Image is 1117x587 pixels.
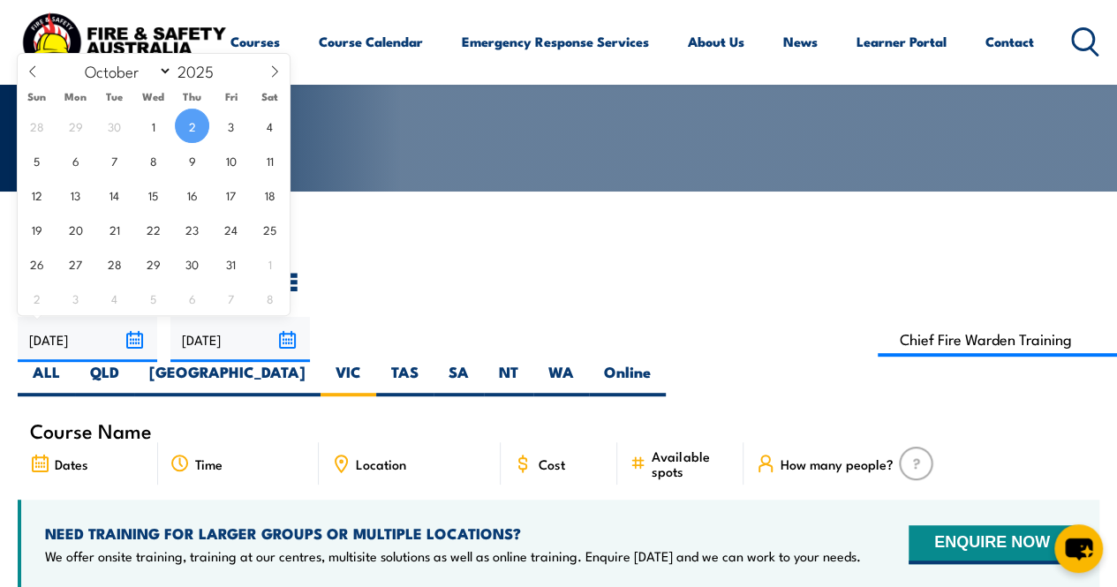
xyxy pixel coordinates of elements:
span: October 9, 2025 [175,143,209,177]
span: October 16, 2025 [175,177,209,212]
label: ALL [18,362,75,396]
span: Mon [57,91,95,102]
span: October 13, 2025 [58,177,93,212]
span: October 29, 2025 [136,246,170,281]
label: [GEOGRAPHIC_DATA] [134,362,321,396]
span: October 24, 2025 [214,212,248,246]
span: September 30, 2025 [97,109,132,143]
span: November 8, 2025 [253,281,287,315]
span: October 7, 2025 [97,143,132,177]
span: November 3, 2025 [58,281,93,315]
label: SA [434,362,484,396]
span: Sat [251,91,290,102]
button: ENQUIRE NOW [909,525,1075,564]
label: TAS [376,362,434,396]
input: Search Course [878,322,1117,357]
span: September 29, 2025 [58,109,93,143]
span: Time [195,456,223,471]
a: Courses [230,20,280,63]
span: October 11, 2025 [253,143,287,177]
span: October 21, 2025 [97,212,132,246]
span: October 25, 2025 [253,212,287,246]
span: October 2, 2025 [175,109,209,143]
span: October 18, 2025 [253,177,287,212]
span: Sun [18,91,57,102]
span: Thu [173,91,212,102]
span: October 5, 2025 [19,143,54,177]
span: October 31, 2025 [214,246,248,281]
span: November 6, 2025 [175,281,209,315]
span: October 4, 2025 [253,109,287,143]
span: Cost [538,456,564,471]
span: October 3, 2025 [214,109,248,143]
input: From date [18,317,157,362]
span: October 10, 2025 [214,143,248,177]
span: October 27, 2025 [58,246,93,281]
a: Contact [985,20,1034,63]
a: About Us [688,20,744,63]
span: October 19, 2025 [19,212,54,246]
label: NT [484,362,533,396]
span: November 1, 2025 [253,246,287,281]
span: September 28, 2025 [19,109,54,143]
input: To date [170,317,310,362]
label: Online [589,362,666,396]
span: October 8, 2025 [136,143,170,177]
span: October 28, 2025 [97,246,132,281]
span: October 23, 2025 [175,212,209,246]
input: Year [172,60,230,81]
a: Emergency Response Services [462,20,649,63]
span: Fri [212,91,251,102]
button: chat-button [1054,524,1103,573]
span: Tue [95,91,134,102]
span: October 15, 2025 [136,177,170,212]
span: Available spots [652,448,731,478]
span: How many people? [781,456,894,471]
span: Wed [134,91,173,102]
label: VIC [321,362,376,396]
span: October 26, 2025 [19,246,54,281]
span: November 5, 2025 [136,281,170,315]
span: October 22, 2025 [136,212,170,246]
span: October 12, 2025 [19,177,54,212]
label: QLD [75,362,134,396]
a: Course Calendar [319,20,423,63]
span: November 2, 2025 [19,281,54,315]
span: Location [356,456,406,471]
a: News [783,20,818,63]
span: October 14, 2025 [97,177,132,212]
span: October 30, 2025 [175,246,209,281]
a: Learner Portal [857,20,947,63]
span: October 20, 2025 [58,212,93,246]
span: October 17, 2025 [214,177,248,212]
span: October 1, 2025 [136,109,170,143]
span: Dates [55,456,88,471]
select: Month [77,59,173,82]
p: We offer onsite training, training at our centres, multisite solutions as well as online training... [45,547,861,565]
label: WA [533,362,589,396]
span: Course Name [30,423,152,438]
span: November 4, 2025 [97,281,132,315]
h2: UPCOMING SCHEDULE [18,268,1099,291]
span: November 7, 2025 [214,281,248,315]
span: October 6, 2025 [58,143,93,177]
h4: NEED TRAINING FOR LARGER GROUPS OR MULTIPLE LOCATIONS? [45,523,861,543]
